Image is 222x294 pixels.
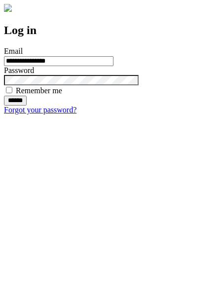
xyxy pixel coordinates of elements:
[4,66,34,74] label: Password
[16,86,62,95] label: Remember me
[4,47,23,55] label: Email
[4,4,12,12] img: logo-4e3dc11c47720685a147b03b5a06dd966a58ff35d612b21f08c02c0306f2b779.png
[4,106,76,114] a: Forgot your password?
[4,24,218,37] h2: Log in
